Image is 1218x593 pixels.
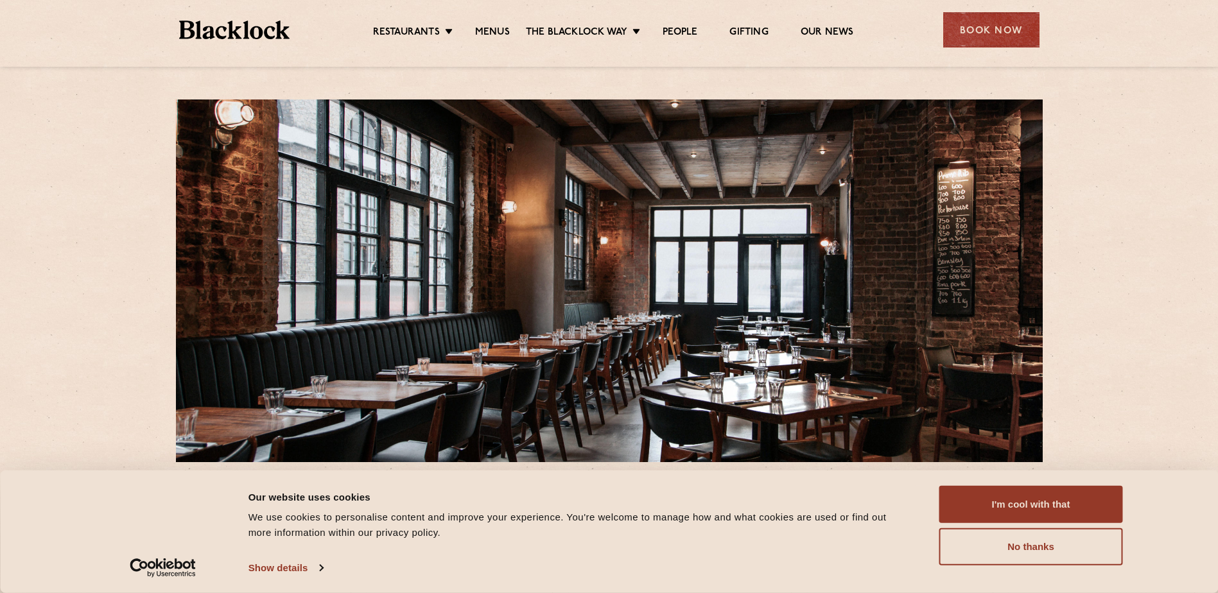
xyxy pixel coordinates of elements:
img: BL_Textured_Logo-footer-cropped.svg [179,21,290,39]
button: I'm cool with that [939,486,1123,523]
a: The Blacklock Way [526,26,627,40]
a: Show details [248,558,323,578]
a: Gifting [729,26,768,40]
button: No thanks [939,528,1123,565]
div: We use cookies to personalise content and improve your experience. You're welcome to manage how a... [248,510,910,540]
div: Our website uses cookies [248,489,910,504]
a: Usercentrics Cookiebot - opens in a new window [107,558,219,578]
a: Menus [475,26,510,40]
a: Restaurants [373,26,440,40]
a: People [663,26,697,40]
a: Our News [801,26,854,40]
div: Book Now [943,12,1040,47]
